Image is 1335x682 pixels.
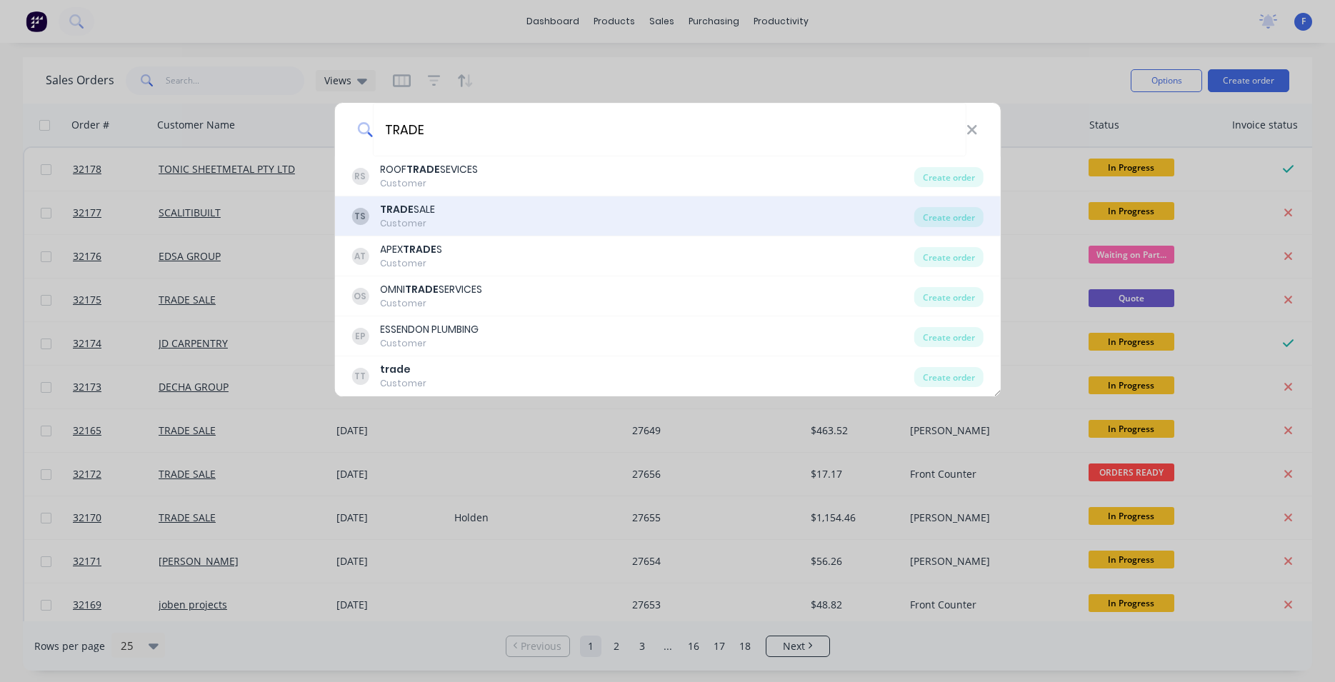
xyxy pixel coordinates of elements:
b: TRADE [380,202,414,216]
div: Create order [914,287,984,307]
b: trade [380,362,411,376]
div: AT [351,248,369,265]
div: Customer [380,177,478,190]
div: APEX S [380,242,442,257]
div: ROOF SEVICES [380,162,478,177]
div: TT [351,368,369,385]
div: EP [351,328,369,345]
div: Create order [914,327,984,347]
div: ESSENDON PLUMBING [380,322,479,337]
div: TS [351,208,369,225]
b: TRADE [405,282,439,296]
div: Customer [380,257,442,270]
b: TRADE [403,242,436,256]
div: Customer [380,217,435,230]
div: Create order [914,207,984,227]
div: Create order [914,247,984,267]
div: RS [351,168,369,185]
div: OS [351,288,369,305]
div: SALE [380,202,435,217]
div: Create order [914,367,984,387]
div: Customer [380,377,426,390]
input: Enter a customer name to create a new order... [373,103,966,156]
b: TRADE [406,162,440,176]
div: Customer [380,297,482,310]
div: Create order [914,167,984,187]
div: OMNI SERVICES [380,282,482,297]
div: Customer [380,337,479,350]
